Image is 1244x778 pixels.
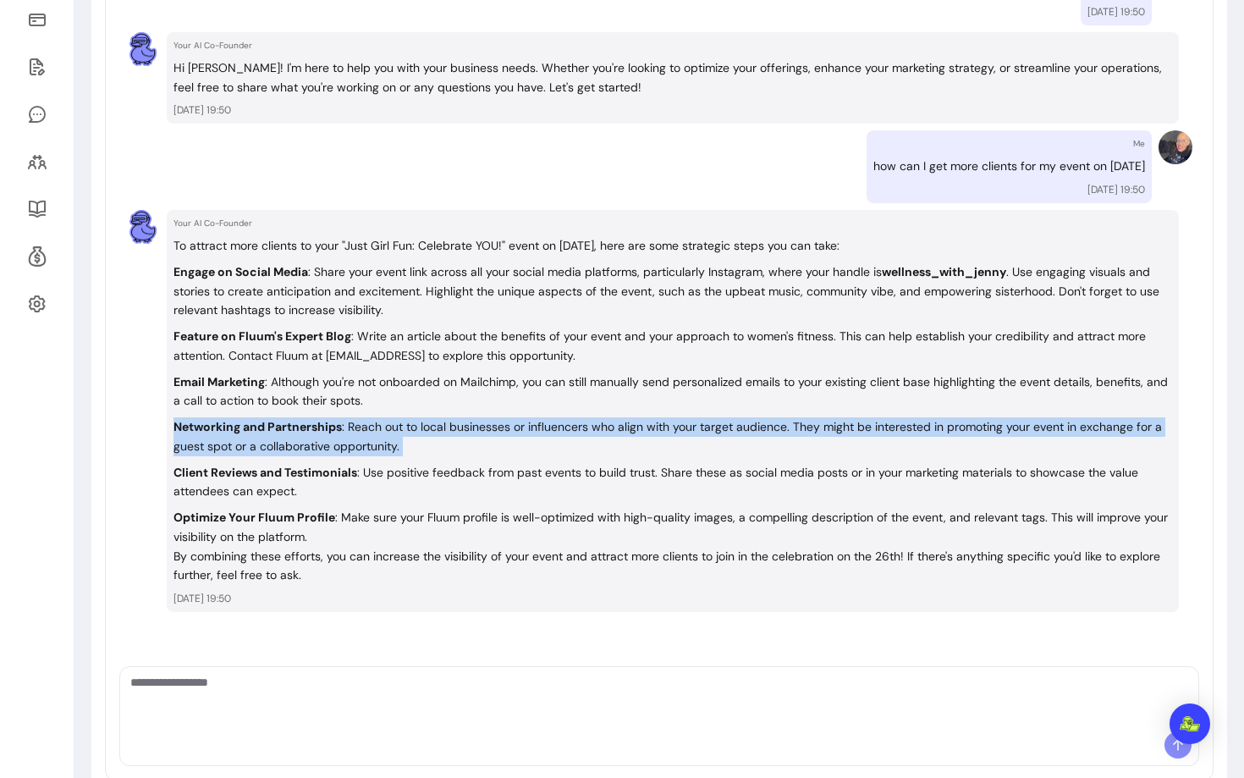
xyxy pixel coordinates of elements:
[173,465,357,480] strong: Client Reviews and Testimonials
[1133,137,1145,150] p: Me
[1087,5,1145,19] p: [DATE] 19:50
[126,32,160,66] img: AI Co-Founder avatar
[20,94,54,135] a: My Messages
[173,374,1168,409] p: : Although you're not onboarded on Mailchimp, you can still manually send personalized emails to ...
[173,236,1172,256] p: To attract more clients to your "Just Girl Fun: Celebrate YOU!" event on [DATE], here are some st...
[1087,183,1145,196] p: [DATE] 19:50
[126,210,160,244] img: AI Co-Founder avatar
[173,547,1172,586] p: By combining these efforts, you can increase the visibility of your event and attract more client...
[173,510,335,525] strong: Optimize Your Fluum Profile
[882,264,1006,279] strong: wellness_with_jenny
[20,236,54,277] a: Refer & Earn
[873,157,1145,176] p: how can I get more clients for my event on [DATE]
[173,264,1159,318] p: : Share your event link across all your social media platforms, particularly Instagram, where you...
[130,674,1188,725] textarea: Ask me anything...
[173,328,1146,363] p: : Write an article about the benefits of your event and your approach to women's fitness. This ca...
[173,103,1172,117] p: [DATE] 19:50
[20,284,54,324] a: Settings
[173,419,342,434] strong: Networking and Partnerships
[173,419,1162,454] p: : Reach out to local businesses or influencers who align with your target audience. They might be...
[20,47,54,87] a: Waivers
[173,465,1138,499] p: : Use positive feedback from past events to build trust. Share these as social media posts or in ...
[173,592,1172,605] p: [DATE] 19:50
[173,264,308,279] strong: Engage on Social Media
[173,510,1168,544] p: : Make sure your Fluum profile is well-optimized with high-quality images, a compelling descripti...
[173,217,1172,229] p: Your AI Co-Founder
[173,374,265,389] strong: Email Marketing
[173,328,351,344] strong: Feature on Fluum's Expert Blog
[173,39,1172,52] p: Your AI Co-Founder
[20,189,54,229] a: Resources
[1159,130,1192,164] img: Provider image
[1170,704,1210,744] div: Open Intercom Messenger
[20,141,54,182] a: Clients
[173,58,1172,97] p: Hi [PERSON_NAME]! I'm here to help you with your business needs. Whether you're looking to optimi...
